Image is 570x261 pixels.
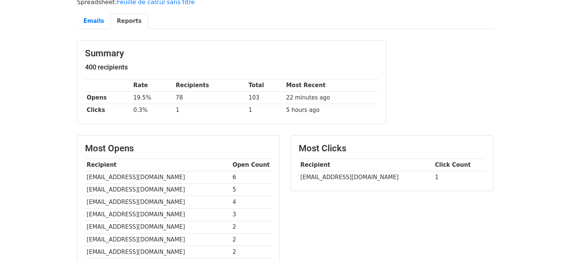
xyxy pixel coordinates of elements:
[85,159,231,171] th: Recipient
[85,246,231,258] td: [EMAIL_ADDRESS][DOMAIN_NAME]
[77,14,111,29] a: Emails
[299,159,433,171] th: Recipient
[231,184,272,196] td: 5
[132,92,174,104] td: 19.5%
[85,48,379,59] h3: Summary
[85,208,231,221] td: [EMAIL_ADDRESS][DOMAIN_NAME]
[533,225,570,261] iframe: Chat Widget
[174,104,247,116] td: 1
[299,171,433,184] td: [EMAIL_ADDRESS][DOMAIN_NAME]
[85,171,231,184] td: [EMAIL_ADDRESS][DOMAIN_NAME]
[231,208,272,221] td: 3
[132,79,174,92] th: Rate
[231,246,272,258] td: 2
[284,104,379,116] td: 5 hours ago
[111,14,148,29] a: Reports
[533,225,570,261] div: Widget de chat
[85,233,231,246] td: [EMAIL_ADDRESS][DOMAIN_NAME]
[231,171,272,184] td: 6
[174,79,247,92] th: Recipients
[284,92,379,104] td: 22 minutes ago
[132,104,174,116] td: 0.3%
[231,159,272,171] th: Open Count
[231,196,272,208] td: 4
[85,184,231,196] td: [EMAIL_ADDRESS][DOMAIN_NAME]
[85,92,132,104] th: Opens
[284,79,379,92] th: Most Recent
[231,233,272,246] td: 2
[85,63,379,71] h5: 400 recipients
[299,143,485,154] h3: Most Clicks
[433,171,485,184] td: 1
[174,92,247,104] td: 78
[85,196,231,208] td: [EMAIL_ADDRESS][DOMAIN_NAME]
[85,143,272,154] h3: Most Opens
[247,92,284,104] td: 103
[85,221,231,233] td: [EMAIL_ADDRESS][DOMAIN_NAME]
[85,104,132,116] th: Clicks
[231,221,272,233] td: 2
[247,79,284,92] th: Total
[247,104,284,116] td: 1
[433,159,485,171] th: Click Count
